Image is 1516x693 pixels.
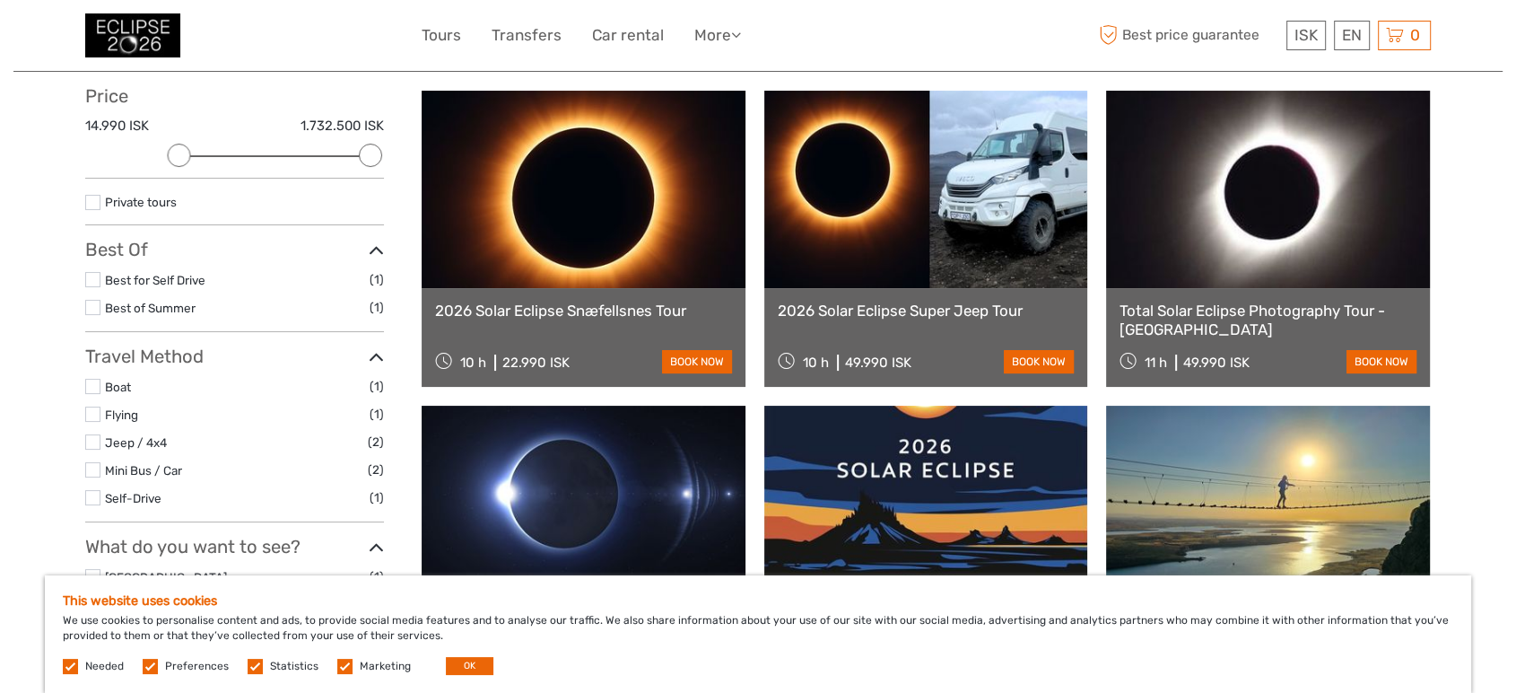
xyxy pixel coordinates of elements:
[803,355,829,371] span: 10 h
[370,404,384,425] span: (1)
[105,380,131,394] a: Boat
[1120,302,1416,338] a: Total Solar Eclipse Photography Tour - [GEOGRAPHIC_DATA]
[105,435,167,450] a: Jeep / 4x4
[85,659,124,674] label: Needed
[662,350,732,373] a: book now
[370,376,384,397] span: (1)
[63,593,1453,609] h5: This website uses cookies
[370,297,384,318] span: (1)
[85,85,384,107] h3: Price
[502,355,570,371] div: 22.990 ISK
[422,22,461,48] a: Tours
[105,273,205,287] a: Best for Self Drive
[446,657,493,675] button: OK
[301,117,384,136] label: 1.732.500 ISK
[1346,350,1416,373] a: book now
[492,22,562,48] a: Transfers
[370,566,384,587] span: (1)
[1183,355,1250,371] div: 49.990 ISK
[105,408,138,422] a: Flying
[85,346,384,367] h3: Travel Method
[845,355,911,371] div: 49.990 ISK
[1145,355,1167,371] span: 11 h
[105,491,161,505] a: Self-Drive
[206,28,228,49] button: Open LiveChat chat widget
[460,355,486,371] span: 10 h
[85,536,384,557] h3: What do you want to see?
[105,195,177,209] a: Private tours
[370,487,384,508] span: (1)
[368,460,384,480] span: (2)
[1094,21,1282,50] span: Best price guarantee
[85,117,149,136] label: 14.990 ISK
[1407,26,1423,44] span: 0
[778,302,1075,320] a: 2026 Solar Eclipse Super Jeep Tour
[165,659,229,674] label: Preferences
[85,239,384,260] h3: Best Of
[105,570,227,584] a: [GEOGRAPHIC_DATA]
[105,463,182,478] a: Mini Bus / Car
[694,22,741,48] a: More
[25,31,203,46] p: We're away right now. Please check back later!
[1294,26,1318,44] span: ISK
[270,659,318,674] label: Statistics
[105,301,196,315] a: Best of Summer
[435,302,732,320] a: 2026 Solar Eclipse Snæfellsnes Tour
[368,432,384,452] span: (2)
[1334,21,1370,50] div: EN
[85,13,180,57] img: 3312-44506bfc-dc02-416d-ac4c-c65cb0cf8db4_logo_small.jpg
[45,575,1471,693] div: We use cookies to personalise content and ads, to provide social media features and to analyse ou...
[370,269,384,290] span: (1)
[1004,350,1074,373] a: book now
[360,659,411,674] label: Marketing
[592,22,664,48] a: Car rental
